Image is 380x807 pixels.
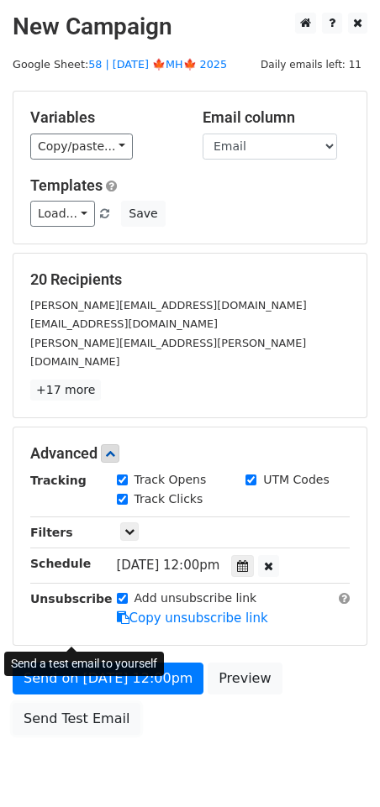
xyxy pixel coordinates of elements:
[4,652,164,676] div: Send a test email to yourself
[203,108,350,127] h5: Email column
[30,557,91,570] strong: Schedule
[135,471,207,489] label: Track Opens
[30,526,73,539] strong: Filters
[255,55,367,74] span: Daily emails left: 11
[30,134,133,160] a: Copy/paste...
[30,380,101,401] a: +17 more
[208,663,282,694] a: Preview
[30,444,350,463] h5: Advanced
[30,474,87,487] strong: Tracking
[13,703,140,735] a: Send Test Email
[263,471,329,489] label: UTM Codes
[30,337,306,369] small: [PERSON_NAME][EMAIL_ADDRESS][PERSON_NAME][DOMAIN_NAME]
[30,270,350,289] h5: 20 Recipients
[135,590,257,607] label: Add unsubscribe link
[30,108,177,127] h5: Variables
[30,201,95,227] a: Load...
[30,317,218,330] small: [EMAIL_ADDRESS][DOMAIN_NAME]
[88,58,227,71] a: 58 | [DATE] 🍁MH🍁 2025
[30,299,307,312] small: [PERSON_NAME][EMAIL_ADDRESS][DOMAIN_NAME]
[30,592,113,605] strong: Unsubscribe
[255,58,367,71] a: Daily emails left: 11
[117,610,268,626] a: Copy unsubscribe link
[121,201,165,227] button: Save
[13,58,227,71] small: Google Sheet:
[13,13,367,41] h2: New Campaign
[296,726,380,807] iframe: Chat Widget
[30,176,103,194] a: Templates
[117,558,220,573] span: [DATE] 12:00pm
[135,490,203,508] label: Track Clicks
